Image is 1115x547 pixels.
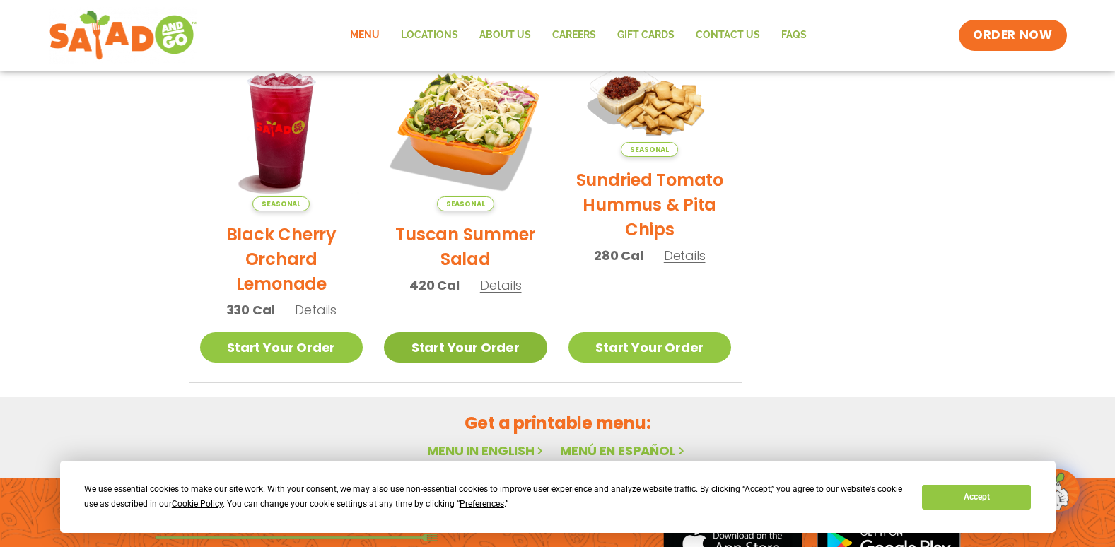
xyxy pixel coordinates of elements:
a: Start Your Order [384,332,547,363]
img: Product photo for Black Cherry Orchard Lemonade [200,49,363,212]
span: Cookie Policy [172,499,223,509]
span: Preferences [460,499,504,509]
span: Details [480,276,522,294]
h2: Tuscan Summer Salad [384,222,547,271]
a: Menu in English [427,442,546,459]
a: Contact Us [685,19,771,52]
span: 420 Cal [409,276,460,295]
a: Menu [339,19,390,52]
a: Start Your Order [200,332,363,363]
span: Details [664,247,706,264]
div: We use essential cookies to make our site work. With your consent, we may also use non-essential ... [84,482,905,512]
a: GIFT CARDS [607,19,685,52]
span: Seasonal [252,196,310,211]
span: Seasonal [621,142,678,157]
img: wpChatIcon [1039,471,1078,510]
a: ORDER NOW [959,20,1066,51]
a: About Us [469,19,542,52]
img: fork [155,534,438,541]
img: new-SAG-logo-768×292 [49,7,198,64]
h2: Sundried Tomato Hummus & Pita Chips [568,167,732,242]
div: Cookie Consent Prompt [60,461,1056,533]
nav: Menu [339,19,817,52]
span: 280 Cal [594,246,643,265]
a: Menú en español [560,442,687,459]
h2: Get a printable menu: [189,411,926,435]
a: Careers [542,19,607,52]
a: Locations [390,19,469,52]
img: Product photo for Sundried Tomato Hummus & Pita Chips [568,49,732,158]
a: Start Your Order [568,332,732,363]
span: 330 Cal [226,300,275,319]
span: Details [295,301,337,319]
a: FAQs [771,19,817,52]
img: Product photo for Tuscan Summer Salad [384,49,547,212]
button: Accept [922,485,1031,510]
span: Seasonal [437,196,494,211]
h2: Black Cherry Orchard Lemonade [200,222,363,296]
span: ORDER NOW [973,27,1052,44]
